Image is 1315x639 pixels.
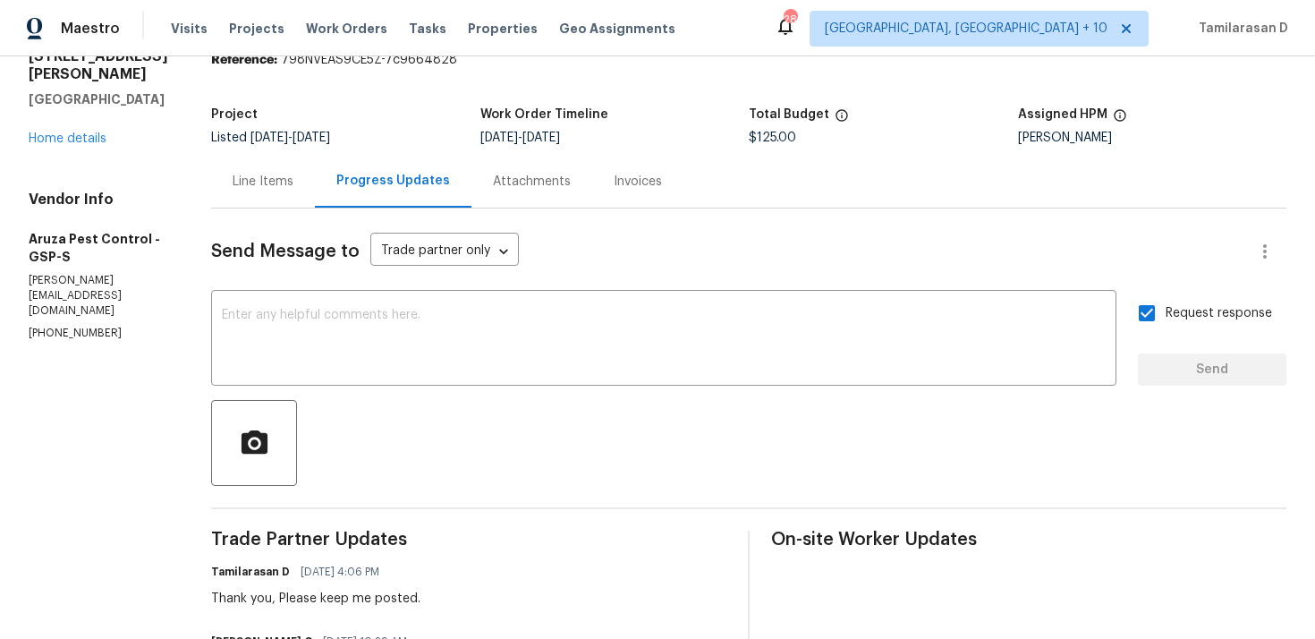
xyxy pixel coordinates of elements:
[211,590,420,608] div: Thank you, Please keep me posted.
[370,237,519,267] div: Trade partner only
[211,54,277,66] b: Reference:
[336,172,450,190] div: Progress Updates
[409,22,446,35] span: Tasks
[835,108,849,132] span: The total cost of line items that have been proposed by Opendoor. This sum includes line items th...
[29,47,168,83] h2: [STREET_ADDRESS][PERSON_NAME]
[559,20,675,38] span: Geo Assignments
[29,273,168,319] p: [PERSON_NAME][EMAIL_ADDRESS][DOMAIN_NAME]
[211,51,1286,69] div: 798NVEAS9CE5Z-7c9664828
[480,132,518,144] span: [DATE]
[29,230,168,266] h5: Aruza Pest Control - GSP-S
[293,132,330,144] span: [DATE]
[250,132,288,144] span: [DATE]
[749,108,829,121] h5: Total Budget
[306,20,387,38] span: Work Orders
[522,132,560,144] span: [DATE]
[480,132,560,144] span: -
[825,20,1107,38] span: [GEOGRAPHIC_DATA], [GEOGRAPHIC_DATA] + 10
[1018,132,1287,144] div: [PERSON_NAME]
[29,90,168,108] h5: [GEOGRAPHIC_DATA]
[211,243,360,260] span: Send Message to
[1192,20,1288,38] span: Tamilarasan D
[211,563,290,581] h6: Tamilarasan D
[1166,304,1272,323] span: Request response
[211,108,258,121] h5: Project
[301,563,379,581] span: [DATE] 4:06 PM
[1018,108,1107,121] h5: Assigned HPM
[771,531,1286,549] span: On-site Worker Updates
[614,173,662,191] div: Invoices
[480,108,608,121] h5: Work Order Timeline
[784,11,796,29] div: 289
[233,173,293,191] div: Line Items
[468,20,538,38] span: Properties
[211,531,726,549] span: Trade Partner Updates
[171,20,208,38] span: Visits
[749,132,796,144] span: $125.00
[250,132,330,144] span: -
[229,20,284,38] span: Projects
[493,173,571,191] div: Attachments
[211,132,330,144] span: Listed
[29,191,168,209] h4: Vendor Info
[29,326,168,341] p: [PHONE_NUMBER]
[29,132,106,145] a: Home details
[1113,108,1127,132] span: The hpm assigned to this work order.
[61,20,120,38] span: Maestro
